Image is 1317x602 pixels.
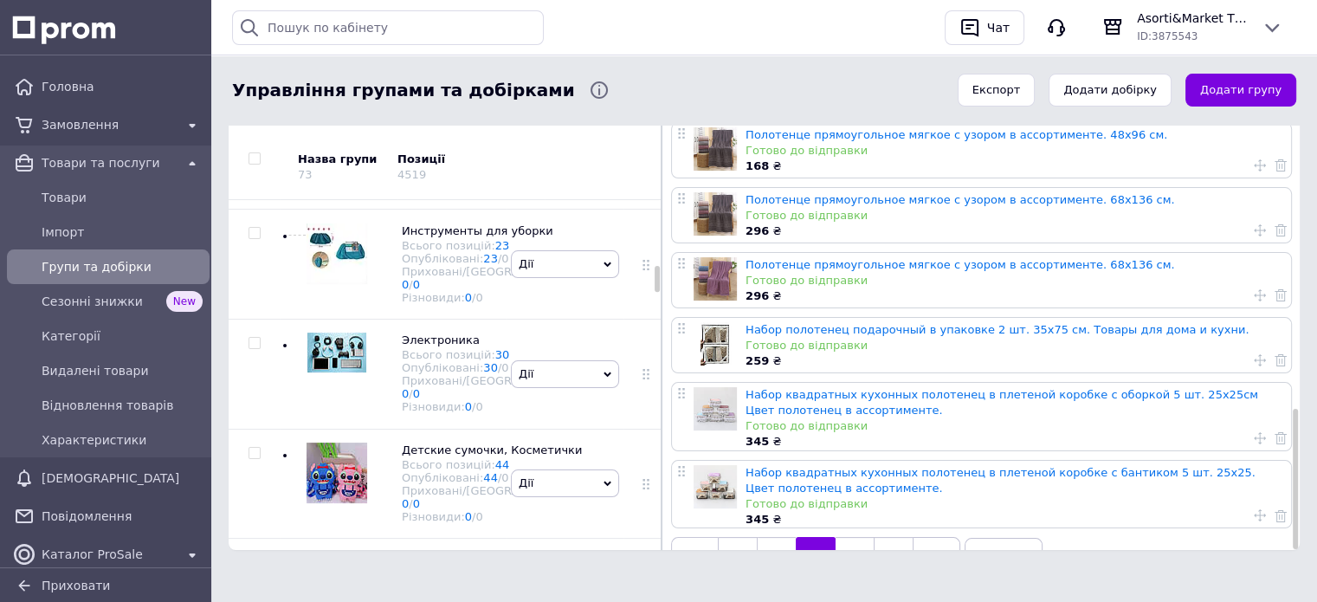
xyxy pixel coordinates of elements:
span: Дії [519,476,533,489]
div: Позиції [397,152,545,167]
div: ₴ [746,159,1282,174]
img: Инструменты для уборки [307,223,367,284]
a: 0 [465,291,472,304]
span: / [409,387,420,400]
span: ... [758,537,796,573]
div: Різновиди: [402,291,588,304]
div: Опубліковані: [402,471,588,484]
a: 30 [495,348,510,361]
span: Управління групами та добірками [232,78,575,103]
a: 4 [796,537,836,573]
button: Додати групу [1185,74,1296,107]
span: ID: 3875543 [1137,30,1198,42]
button: Додати добірку [1049,74,1172,107]
span: / [472,510,483,523]
img: Электроника [307,333,366,372]
div: ₴ [746,434,1282,450]
span: Категорії [42,327,203,345]
a: 0 [402,387,409,400]
div: Приховані/[GEOGRAPHIC_DATA]: [402,374,588,400]
span: Відновлення товарів [42,397,203,414]
span: Імпорт [42,223,203,241]
span: Замовлення [42,116,175,133]
div: Готово до відправки [746,496,1282,512]
a: 0 [402,278,409,291]
div: ₴ [746,353,1282,369]
span: / [472,400,483,413]
span: / [409,497,420,510]
a: 44 [483,471,498,484]
a: 0 [413,387,420,400]
a: 23 [495,239,510,252]
a: Видалити товар [1275,353,1287,368]
span: ... [836,537,874,573]
div: Назва групи [298,152,384,167]
a: 0 [465,510,472,523]
span: Видалені товари [42,362,203,379]
span: Товари [42,189,203,206]
a: Набор квадратных кухонных полотенец в плетеной коробке с бантиком 5 шт. 25х25. Цвет полотенец в а... [746,466,1256,495]
div: ₴ [746,512,1282,528]
div: 73 [298,168,313,181]
span: Повідомлення [42,508,203,525]
button: Експорт [958,74,1036,107]
a: Видалити товар [1275,430,1287,445]
span: Электроника [402,333,480,346]
div: 0 [501,471,508,484]
a: 23 [483,252,498,265]
div: 0 [475,510,482,523]
a: Видалити товар [1275,288,1287,303]
div: Готово до відправки [746,143,1282,159]
span: Головна [42,78,203,95]
span: Asorti&Market Товари для дома-родини [1137,10,1248,27]
div: Різновиди: [402,510,588,523]
div: Всього позицій: [402,348,588,361]
div: Опубліковані: [402,252,588,265]
a: 0 [413,497,420,510]
a: Видалити товар [1275,508,1287,523]
span: Инструменты для уборки [402,224,553,237]
a: Набор полотенец подарочный в упаковке 2 шт. 35х75 см. Товары для дома и кухни. [746,323,1249,336]
a: 0 [413,278,420,291]
span: / [498,252,509,265]
span: Дії [519,367,533,380]
a: Полотенце прямоугольное мягкое с узором в ассортименте. 48х96 см. [746,128,1167,141]
div: Всього позицій: [402,458,588,471]
span: / [498,471,509,484]
b: 296 [746,289,769,302]
button: Чат [945,10,1024,45]
span: / [498,361,509,374]
a: 30 [483,361,498,374]
a: 0 [402,497,409,510]
div: Приховані/[GEOGRAPHIC_DATA]: [402,265,588,291]
span: Дії [519,257,533,270]
a: Набор квадратных кухонных полотенец в плетеной коробке с оборкой 5 шт. 25х25см Цвет полотенец в а... [746,388,1258,417]
div: 4519 [397,168,426,181]
div: Чат [984,15,1013,41]
div: Готово до відправки [746,273,1282,288]
b: 296 [746,224,769,237]
a: 1 [718,537,758,573]
b: 345 [746,435,769,448]
div: Готово до відправки [746,208,1282,223]
div: Всього позицій: [402,239,588,252]
b: 168 [746,159,769,172]
a: 0 [465,400,472,413]
div: Готово до відправки [746,338,1282,353]
div: 0 [501,252,508,265]
div: Різновиди: [402,400,588,413]
div: ₴ [746,223,1282,239]
div: 0 [501,361,508,374]
div: Опубліковані: [402,361,588,374]
div: Приховані/[GEOGRAPHIC_DATA]: [402,484,588,510]
input: Пошук по кабінету [232,10,544,45]
span: / [472,291,483,304]
div: 0 [475,291,482,304]
span: Приховати [42,579,110,592]
img: Детские сумочки, Косметички [307,443,367,503]
span: Сезонні знижки [42,293,159,310]
span: / [409,278,420,291]
a: Видалити товар [1275,223,1287,238]
span: Групи та добірки [42,258,203,275]
div: Готово до відправки [746,418,1282,434]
